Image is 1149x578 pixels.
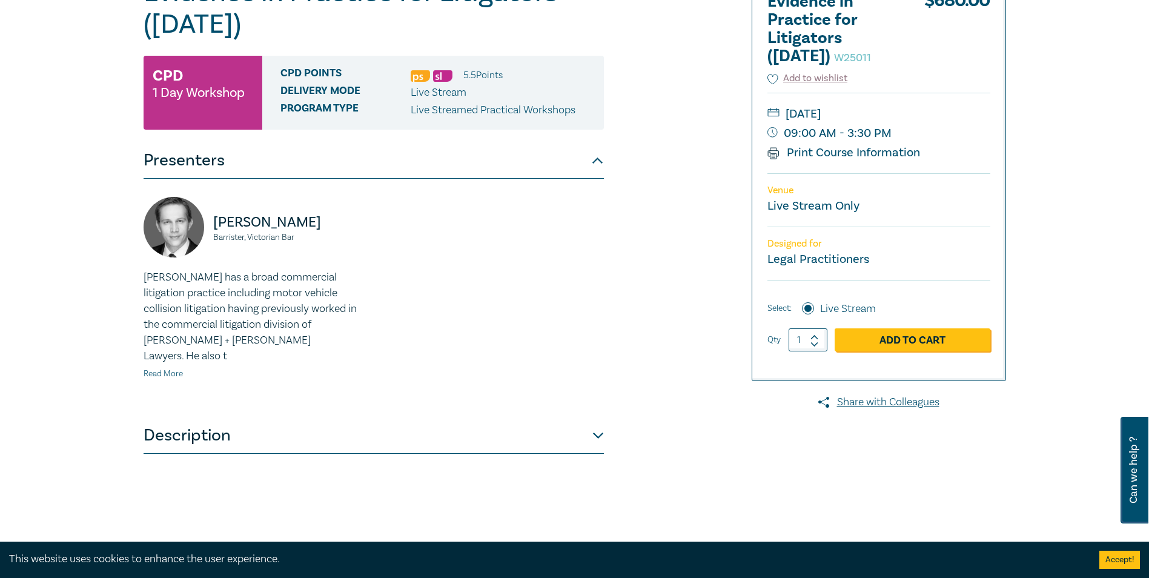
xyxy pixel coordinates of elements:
img: Professional Skills [411,70,430,82]
input: 1 [789,328,827,351]
a: Share with Colleagues [752,394,1006,410]
p: Designed for [767,238,990,250]
div: This website uses cookies to enhance the user experience. [9,551,1081,567]
small: Barrister, Victorian Bar [213,233,366,242]
a: Read More [144,368,183,379]
li: 5.5 Point s [463,67,503,83]
button: Presenters [144,142,604,179]
button: Description [144,417,604,454]
h3: CPD [153,65,183,87]
label: Live Stream [820,301,876,317]
p: [PERSON_NAME] has a broad commercial litigation practice including motor vehicle collision litiga... [144,270,366,364]
button: Accept cookies [1099,551,1140,569]
span: Live Stream [411,85,466,99]
p: Live Streamed Practical Workshops [411,102,575,118]
img: Substantive Law [433,70,452,82]
a: Print Course Information [767,145,921,161]
a: Live Stream Only [767,198,859,214]
a: Add to Cart [835,328,990,351]
span: Can we help ? [1128,424,1139,516]
span: Select: [767,302,792,315]
span: Program type [280,102,411,118]
label: Qty [767,333,781,347]
small: [DATE] [767,104,990,124]
span: CPD Points [280,67,411,83]
img: https://s3.ap-southeast-2.amazonaws.com/leo-cussen-store-production-content/Contacts/Brad%20Wrigh... [144,197,204,257]
small: 09:00 AM - 3:30 PM [767,124,990,143]
small: W25011 [834,51,871,65]
p: [PERSON_NAME] [213,213,366,232]
p: Venue [767,185,990,196]
button: Add to wishlist [767,71,848,85]
small: Legal Practitioners [767,251,869,267]
small: 1 Day Workshop [153,87,245,99]
span: Delivery Mode [280,85,411,101]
